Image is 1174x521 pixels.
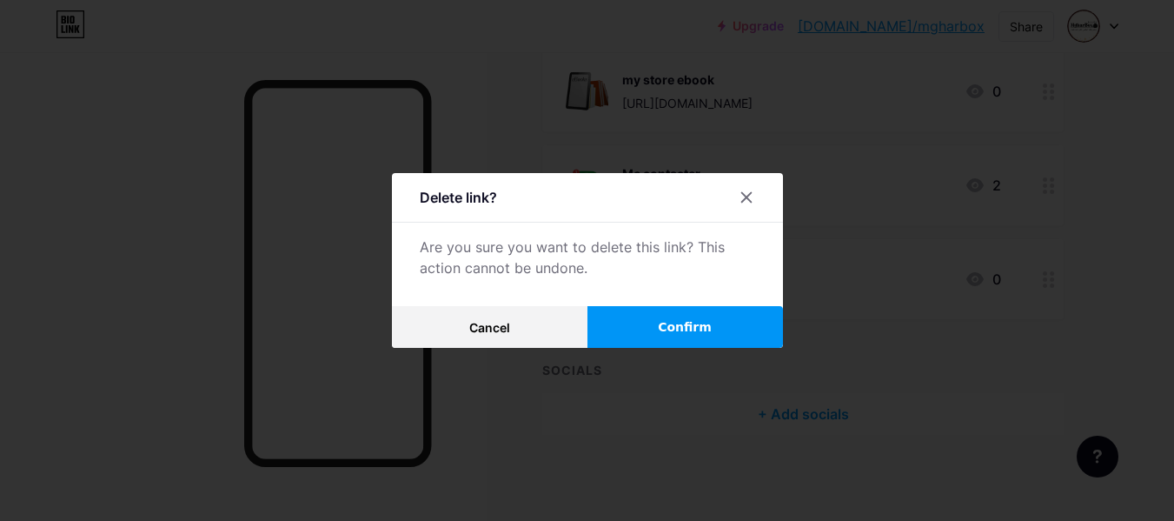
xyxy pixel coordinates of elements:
span: Cancel [469,320,510,335]
span: Confirm [658,318,712,337]
div: Delete link? [420,187,497,208]
div: Are you sure you want to delete this link? This action cannot be undone. [420,237,755,278]
button: Confirm [587,306,783,348]
button: Cancel [392,306,587,348]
